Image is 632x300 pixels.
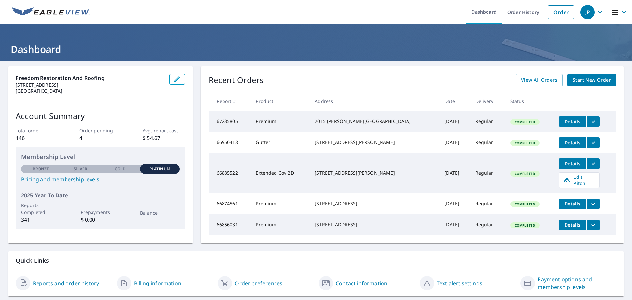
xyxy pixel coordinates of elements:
[559,220,586,230] button: detailsBtn-66856031
[21,216,61,224] p: 341
[74,166,88,172] p: Silver
[559,172,600,188] a: Edit Pitch
[470,111,505,132] td: Regular
[315,118,434,124] div: 2015 [PERSON_NAME][GEOGRAPHIC_DATA]
[511,202,539,206] span: Completed
[439,111,470,132] td: [DATE]
[586,116,600,127] button: filesDropdownBtn-67235805
[209,193,251,214] td: 66874561
[16,88,164,94] p: [GEOGRAPHIC_DATA]
[439,153,470,193] td: [DATE]
[143,134,185,142] p: $ 54.67
[439,193,470,214] td: [DATE]
[209,74,264,86] p: Recent Orders
[439,92,470,111] th: Date
[315,170,434,176] div: [STREET_ADDRESS][PERSON_NAME]
[209,153,251,193] td: 66885522
[250,153,309,193] td: Extended Cov 2D
[470,214,505,235] td: Regular
[16,110,185,122] p: Account Summary
[81,216,120,224] p: $ 0.00
[21,202,61,216] p: Reports Completed
[16,257,616,265] p: Quick Links
[315,200,434,207] div: [STREET_ADDRESS]
[505,92,553,111] th: Status
[16,134,58,142] p: 146
[437,279,482,287] a: Text alert settings
[21,191,180,199] p: 2025 Year To Date
[21,152,180,161] p: Membership Level
[12,7,90,17] img: EV Logo
[563,139,582,146] span: Details
[586,158,600,169] button: filesDropdownBtn-66885522
[548,5,574,19] a: Order
[586,137,600,148] button: filesDropdownBtn-66950418
[16,82,164,88] p: [STREET_ADDRESS]
[8,42,624,56] h1: Dashboard
[250,92,309,111] th: Product
[143,127,185,134] p: Avg. report cost
[516,74,563,86] a: View All Orders
[563,160,582,167] span: Details
[315,221,434,228] div: [STREET_ADDRESS]
[559,199,586,209] button: detailsBtn-66874561
[586,220,600,230] button: filesDropdownBtn-66856031
[567,74,616,86] a: Start New Order
[21,176,180,183] a: Pricing and membership levels
[580,5,595,19] div: JP
[511,171,539,176] span: Completed
[33,279,99,287] a: Reports and order history
[250,214,309,235] td: Premium
[470,132,505,153] td: Regular
[439,214,470,235] td: [DATE]
[573,76,611,84] span: Start New Order
[559,158,586,169] button: detailsBtn-66885522
[336,279,387,287] a: Contact information
[586,199,600,209] button: filesDropdownBtn-66874561
[16,127,58,134] p: Total order
[235,279,282,287] a: Order preferences
[563,201,582,207] span: Details
[315,139,434,146] div: [STREET_ADDRESS][PERSON_NAME]
[209,111,251,132] td: 67235805
[439,132,470,153] td: [DATE]
[470,153,505,193] td: Regular
[250,193,309,214] td: Premium
[79,127,121,134] p: Order pending
[209,132,251,153] td: 66950418
[511,141,539,145] span: Completed
[250,132,309,153] td: Gutter
[563,118,582,124] span: Details
[538,275,616,291] a: Payment options and membership levels
[470,193,505,214] td: Regular
[511,120,539,124] span: Completed
[79,134,121,142] p: 4
[134,279,181,287] a: Billing information
[521,76,557,84] span: View All Orders
[149,166,170,172] p: Platinum
[115,166,126,172] p: Gold
[209,214,251,235] td: 66856031
[16,74,164,82] p: Freedom Restoration and Roofing
[250,111,309,132] td: Premium
[470,92,505,111] th: Delivery
[209,92,251,111] th: Report #
[559,137,586,148] button: detailsBtn-66950418
[81,209,120,216] p: Prepayments
[511,223,539,228] span: Completed
[563,174,595,186] span: Edit Pitch
[140,209,179,216] p: Balance
[33,166,49,172] p: Bronze
[309,92,439,111] th: Address
[559,116,586,127] button: detailsBtn-67235805
[563,222,582,228] span: Details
